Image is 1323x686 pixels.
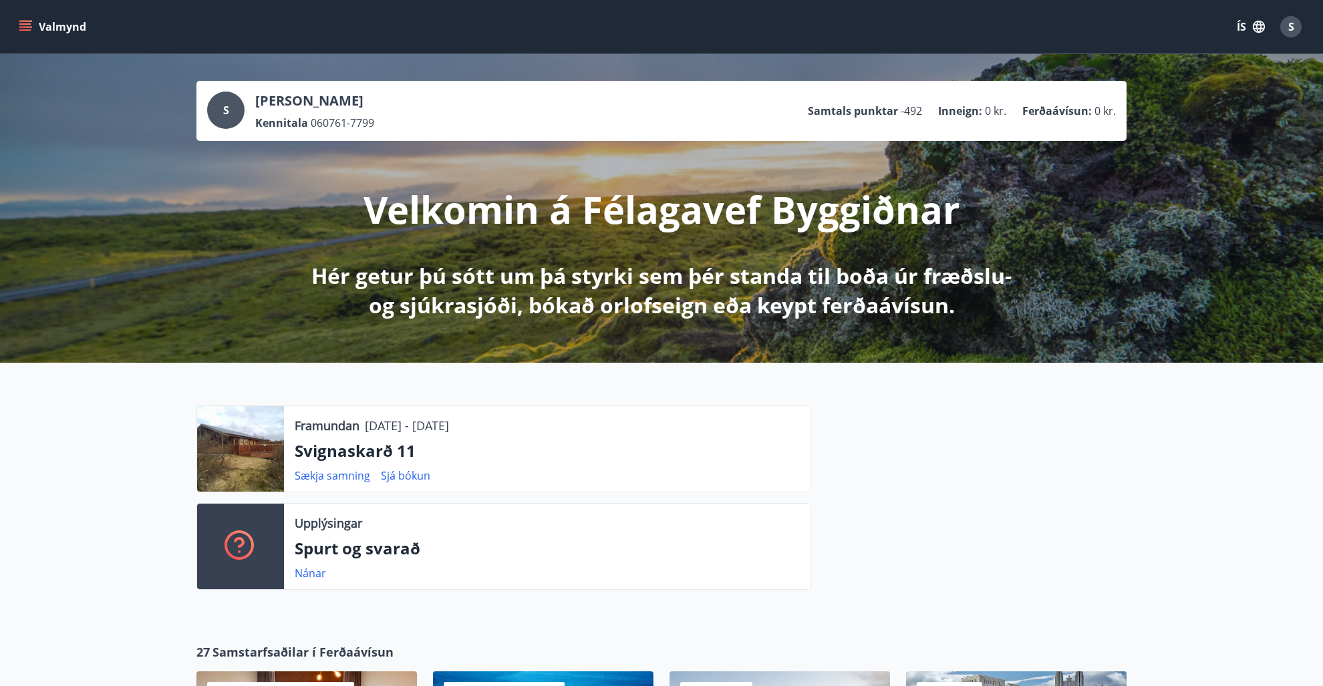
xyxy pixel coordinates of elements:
[1288,19,1294,34] span: S
[223,103,229,118] span: S
[295,514,362,532] p: Upplýsingar
[901,104,922,118] span: -492
[255,116,308,130] p: Kennitala
[363,184,960,234] p: Velkomin á Félagavef Byggiðnar
[1229,15,1272,39] button: ÍS
[311,116,374,130] span: 060761-7799
[295,566,326,580] a: Nánar
[938,104,982,118] p: Inneign :
[309,261,1014,320] p: Hér getur þú sótt um þá styrki sem þér standa til boða úr fræðslu- og sjúkrasjóði, bókað orlofsei...
[985,104,1006,118] span: 0 kr.
[365,417,449,434] p: [DATE] - [DATE]
[1275,11,1307,43] button: S
[255,92,374,110] p: [PERSON_NAME]
[808,104,898,118] p: Samtals punktar
[196,643,210,661] span: 27
[212,643,394,661] span: Samstarfsaðilar í Ferðaávísun
[295,440,800,462] p: Svignaskarð 11
[295,468,370,483] a: Sækja samning
[381,468,430,483] a: Sjá bókun
[16,15,92,39] button: menu
[1022,104,1092,118] p: Ferðaávísun :
[1094,104,1116,118] span: 0 kr.
[295,417,359,434] p: Framundan
[295,537,800,560] p: Spurt og svarað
